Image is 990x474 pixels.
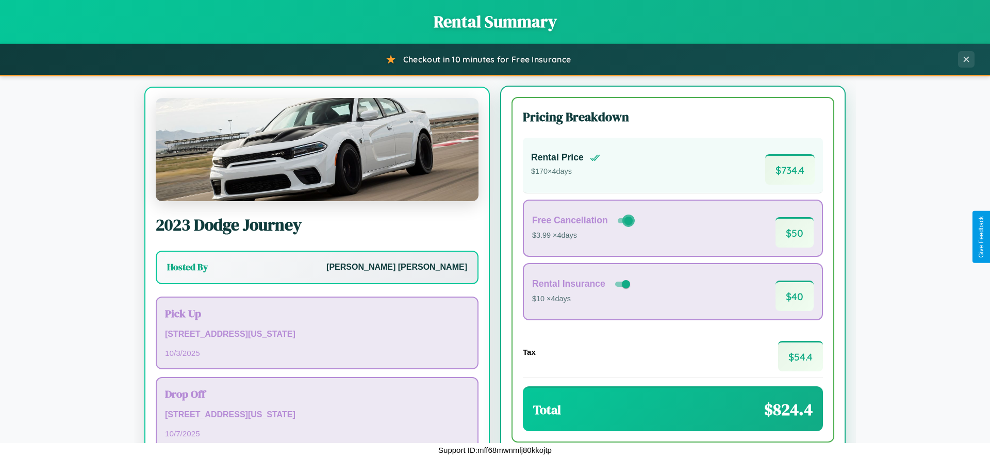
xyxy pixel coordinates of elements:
[775,217,814,248] span: $ 50
[10,10,980,33] h1: Rental Summary
[764,398,813,421] span: $ 824.4
[165,407,469,422] p: [STREET_ADDRESS][US_STATE]
[165,346,469,360] p: 10 / 3 / 2025
[531,152,584,163] h4: Rental Price
[165,327,469,342] p: [STREET_ADDRESS][US_STATE]
[532,215,608,226] h4: Free Cancellation
[165,306,469,321] h3: Pick Up
[532,292,632,306] p: $10 × 4 days
[165,427,469,440] p: 10 / 7 / 2025
[532,279,605,289] h4: Rental Insurance
[978,216,985,258] div: Give Feedback
[403,54,571,64] span: Checkout in 10 minutes for Free Insurance
[765,154,815,185] span: $ 734.4
[532,229,635,242] p: $3.99 × 4 days
[156,98,478,201] img: Dodge Journey
[775,281,814,311] span: $ 40
[533,401,561,418] h3: Total
[156,214,478,236] h2: 2023 Dodge Journey
[531,165,600,178] p: $ 170 × 4 days
[523,108,823,125] h3: Pricing Breakdown
[167,261,208,273] h3: Hosted By
[165,386,469,401] h3: Drop Off
[778,341,823,371] span: $ 54.4
[438,443,552,457] p: Support ID: mff68mwnmlj80kkojtp
[326,260,467,275] p: [PERSON_NAME] [PERSON_NAME]
[523,348,536,356] h4: Tax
